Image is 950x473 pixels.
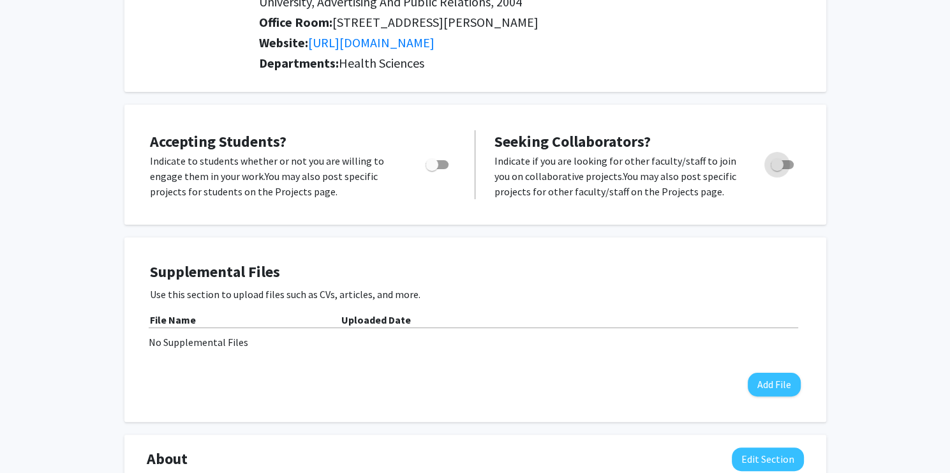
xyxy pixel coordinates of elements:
iframe: Chat [10,416,54,463]
b: File Name [150,313,196,326]
span: [STREET_ADDRESS][PERSON_NAME] [332,14,538,30]
button: Edit About [732,447,804,471]
p: Indicate if you are looking for other faculty/staff to join you on collaborative projects. You ma... [494,153,746,199]
span: Seeking Collaborators? [494,131,651,151]
p: Use this section to upload files such as CVs, articles, and more. [150,287,801,302]
span: Accepting Students? [150,131,286,151]
div: No Supplemental Files [149,334,802,350]
a: Opens in a new tab [308,34,434,50]
h2: Website: [259,35,803,50]
h2: Departments: [249,56,813,71]
span: About [147,447,188,470]
b: Uploaded Date [341,313,411,326]
h4: Supplemental Files [150,263,801,282]
h2: Office Room: [259,15,803,30]
button: Add File [748,373,801,396]
span: Health Sciences [339,55,424,71]
div: Toggle [766,153,801,172]
p: Indicate to students whether or not you are willing to engage them in your work. You may also pos... [150,153,401,199]
div: Toggle [420,153,456,172]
